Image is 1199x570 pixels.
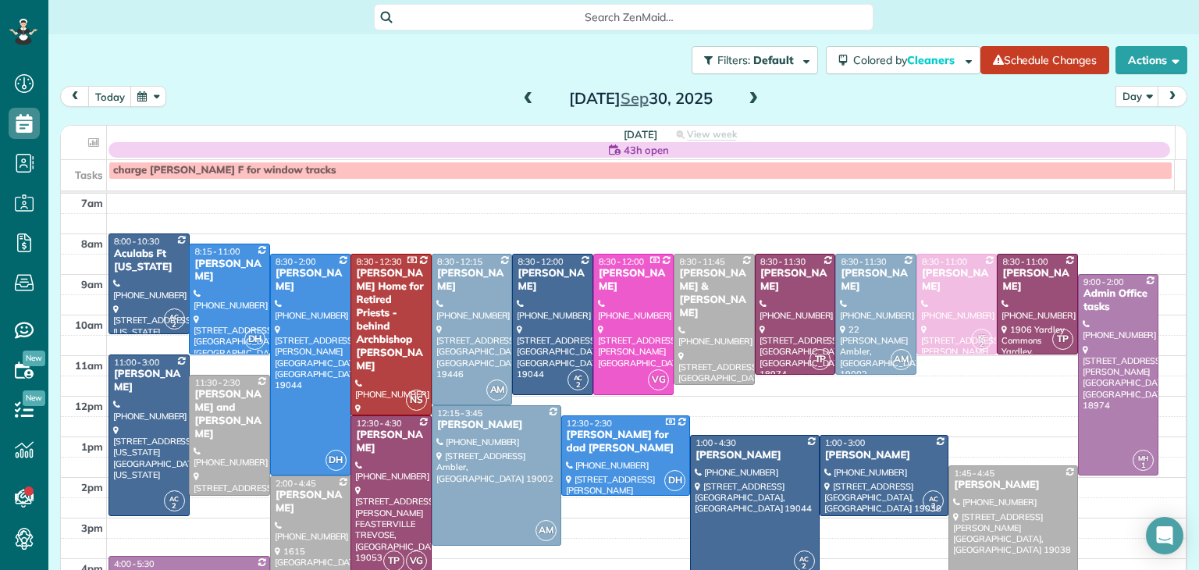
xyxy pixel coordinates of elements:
[566,429,686,455] div: [PERSON_NAME] for dad [PERSON_NAME]
[355,429,427,455] div: [PERSON_NAME]
[567,418,612,429] span: 12:30 - 2:30
[275,489,347,515] div: [PERSON_NAME]
[753,53,795,67] span: Default
[953,479,1073,492] div: [PERSON_NAME]
[696,437,736,448] span: 1:00 - 4:30
[824,449,945,462] div: [PERSON_NAME]
[356,418,401,429] span: 12:30 - 4:30
[437,256,482,267] span: 8:30 - 12:15
[568,378,588,393] small: 2
[486,379,507,401] span: AM
[891,349,912,370] span: AM
[1002,256,1048,267] span: 8:30 - 11:00
[1133,458,1153,473] small: 1
[194,377,240,388] span: 11:30 - 2:30
[826,46,980,74] button: Colored byCleaners
[978,333,987,341] span: KF
[356,256,401,267] span: 8:30 - 12:30
[437,408,482,419] span: 12:15 - 3:45
[954,468,994,479] span: 1:45 - 4:45
[169,312,179,321] span: AC
[809,349,831,370] span: TP
[678,267,750,320] div: [PERSON_NAME] & [PERSON_NAME]
[980,46,1109,74] a: Schedule Changes
[923,499,943,514] small: 2
[921,267,993,294] div: [PERSON_NAME]
[760,267,831,294] div: [PERSON_NAME]
[535,520,557,541] span: AM
[436,419,557,432] div: [PERSON_NAME]
[81,237,103,250] span: 8am
[169,494,179,503] span: AC
[23,351,45,366] span: New
[621,88,649,108] span: Sep
[1115,86,1159,107] button: Day
[1002,267,1073,294] div: [PERSON_NAME]
[276,478,316,489] span: 2:00 - 4:45
[436,267,508,294] div: [PERSON_NAME]
[648,369,669,390] span: VG
[81,522,103,534] span: 3pm
[355,267,427,372] div: [PERSON_NAME] Home for Retired Priests - behind Archbishop [PERSON_NAME]
[113,164,336,176] span: charge [PERSON_NAME] F for window tracks
[81,278,103,290] span: 9am
[406,390,427,411] span: NS
[840,267,912,294] div: [PERSON_NAME]
[88,86,132,107] button: today
[75,400,103,412] span: 12pm
[81,197,103,209] span: 7am
[194,246,240,257] span: 8:15 - 11:00
[114,236,159,247] span: 8:00 - 10:30
[518,256,563,267] span: 8:30 - 12:00
[1052,329,1073,350] span: TP
[624,128,657,141] span: [DATE]
[664,470,685,491] span: DH
[687,128,737,141] span: View week
[799,554,809,563] span: AC
[1083,276,1124,287] span: 9:00 - 2:00
[275,267,347,294] div: [PERSON_NAME]
[825,437,866,448] span: 1:00 - 3:00
[907,53,957,67] span: Cleaners
[517,267,589,294] div: [PERSON_NAME]
[194,258,265,284] div: [PERSON_NAME]
[624,142,669,158] span: 43h open
[1146,517,1183,554] div: Open Intercom Messenger
[194,388,265,441] div: [PERSON_NAME] and [PERSON_NAME]
[165,318,184,333] small: 2
[841,256,886,267] span: 8:30 - 11:30
[760,256,806,267] span: 8:30 - 11:30
[543,90,738,107] h2: [DATE] 30, 2025
[598,267,670,294] div: [PERSON_NAME]
[574,373,583,382] span: AC
[679,256,724,267] span: 8:30 - 11:45
[81,440,103,453] span: 1pm
[113,248,185,274] div: Aculabs Ft [US_STATE]
[81,481,103,493] span: 2pm
[244,329,265,350] span: DH
[276,256,316,267] span: 8:30 - 2:00
[23,390,45,406] span: New
[1115,46,1187,74] button: Actions
[922,256,967,267] span: 8:30 - 11:00
[599,256,644,267] span: 8:30 - 12:00
[1083,287,1155,314] div: Admin Office tasks
[1138,454,1149,462] span: MH
[75,359,103,372] span: 11am
[75,319,103,331] span: 10am
[717,53,750,67] span: Filters:
[929,494,938,503] span: AC
[1158,86,1187,107] button: next
[853,53,960,67] span: Colored by
[60,86,90,107] button: prev
[326,450,347,471] span: DH
[114,558,155,569] span: 4:00 - 5:30
[113,368,185,394] div: [PERSON_NAME]
[114,357,159,368] span: 11:00 - 3:00
[165,499,184,514] small: 2
[684,46,818,74] a: Filters: Default
[695,449,815,462] div: [PERSON_NAME]
[692,46,818,74] button: Filters: Default
[972,337,991,352] small: 2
